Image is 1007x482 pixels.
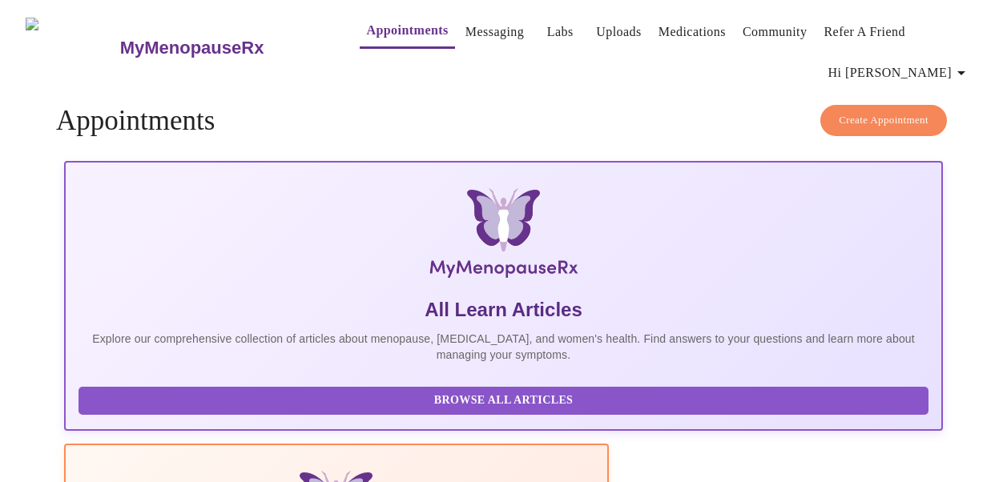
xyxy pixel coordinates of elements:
[822,57,977,89] button: Hi [PERSON_NAME]
[118,20,328,76] a: MyMenopauseRx
[120,38,264,58] h3: MyMenopauseRx
[736,16,814,48] button: Community
[95,391,912,411] span: Browse All Articles
[839,111,928,130] span: Create Appointment
[824,21,905,43] a: Refer a Friend
[590,16,648,48] button: Uploads
[596,21,642,43] a: Uploads
[817,16,912,48] button: Refer a Friend
[366,19,448,42] a: Appointments
[360,14,454,49] button: Appointments
[26,18,118,78] img: MyMenopauseRx Logo
[547,21,574,43] a: Labs
[79,392,932,406] a: Browse All Articles
[652,16,732,48] button: Medications
[79,387,928,415] button: Browse All Articles
[79,297,928,323] h5: All Learn Articles
[828,62,971,84] span: Hi [PERSON_NAME]
[659,21,726,43] a: Medications
[56,105,951,137] h4: Appointments
[820,105,947,136] button: Create Appointment
[211,188,796,284] img: MyMenopauseRx Logo
[465,21,524,43] a: Messaging
[534,16,586,48] button: Labs
[459,16,530,48] button: Messaging
[79,331,928,363] p: Explore our comprehensive collection of articles about menopause, [MEDICAL_DATA], and women's hea...
[743,21,808,43] a: Community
